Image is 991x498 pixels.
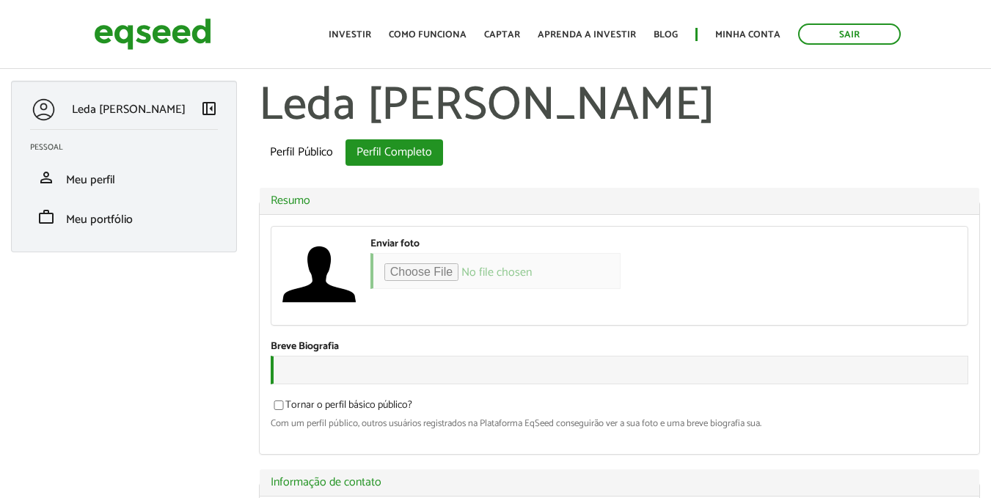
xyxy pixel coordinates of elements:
a: personMeu perfil [30,169,218,186]
a: Ver perfil do usuário. [282,238,356,311]
input: Tornar o perfil básico público? [266,400,292,410]
a: Colapsar menu [200,100,218,120]
a: Informação de contato [271,477,968,488]
h1: Leda [PERSON_NAME] [259,81,980,132]
li: Meu portfólio [19,197,229,237]
a: Perfil Completo [345,139,443,166]
a: workMeu portfólio [30,208,218,226]
p: Leda [PERSON_NAME] [72,103,186,117]
label: Tornar o perfil básico público? [271,400,412,415]
img: Foto de Leda Isabel de Castro Valente Esteves [282,238,356,311]
a: Aprenda a investir [538,30,636,40]
label: Breve Biografia [271,342,339,352]
a: Investir [329,30,371,40]
h2: Pessoal [30,143,229,152]
span: work [37,208,55,226]
a: Resumo [271,195,968,207]
img: EqSeed [94,15,211,54]
a: Perfil Público [259,139,344,166]
a: Captar [484,30,520,40]
span: Meu portfólio [66,210,133,230]
span: Meu perfil [66,170,115,190]
span: person [37,169,55,186]
a: Minha conta [715,30,780,40]
label: Enviar foto [370,239,420,249]
a: Como funciona [389,30,467,40]
a: Sair [798,23,901,45]
div: Com um perfil público, outros usuários registrados na Plataforma EqSeed conseguirão ver a sua fot... [271,419,968,428]
li: Meu perfil [19,158,229,197]
span: left_panel_close [200,100,218,117]
a: Blog [654,30,678,40]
